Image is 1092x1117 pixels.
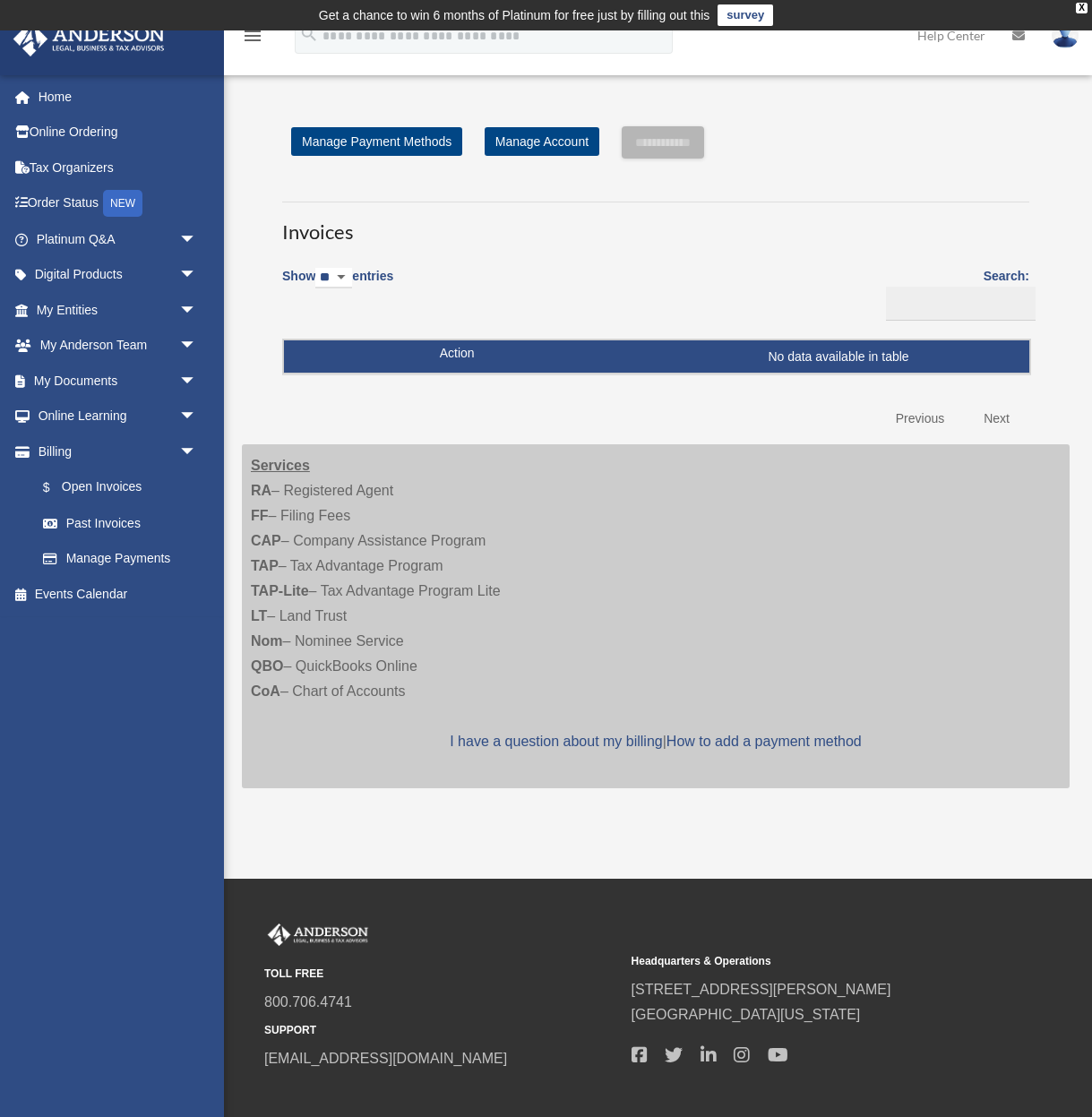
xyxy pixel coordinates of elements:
label: Show entries [282,265,393,306]
p: | [251,729,1061,754]
a: Digital Productsarrow_drop_down [13,257,224,293]
a: My Anderson Teamarrow_drop_down [13,328,224,364]
strong: TAP-Lite [251,583,309,598]
a: Home [13,79,224,115]
td: No data available in table [284,340,1029,374]
a: Previous [882,400,958,437]
a: Tax Organizers [13,150,224,185]
select: Showentries [315,268,352,288]
img: Anderson Advisors Platinum Portal [264,924,372,947]
a: Next [970,400,1023,437]
strong: CoA [251,683,280,699]
a: Events Calendar [13,576,224,612]
i: menu [242,25,263,47]
div: NEW [103,190,142,217]
strong: QBO [251,658,283,674]
span: arrow_drop_down [179,328,215,365]
a: Billingarrow_drop_down [13,434,215,469]
div: Get a chance to win 6 months of Platinum for free just by filling out this [319,4,710,26]
span: arrow_drop_down [179,257,215,294]
a: My Documentsarrow_drop_down [13,363,224,399]
strong: LT [251,608,267,623]
a: Past Invoices [25,505,215,541]
span: arrow_drop_down [179,434,215,470]
a: Online Ordering [13,115,224,150]
span: arrow_drop_down [179,363,215,400]
span: arrow_drop_down [179,221,215,258]
a: How to add a payment method [666,734,862,749]
strong: Services [251,458,310,473]
a: Platinum Q&Aarrow_drop_down [13,221,224,257]
small: TOLL FREE [264,965,619,984]
input: Search: [886,287,1036,321]
a: Manage Payments [25,541,215,577]
a: $Open Invoices [25,469,206,506]
a: survey [718,4,773,26]
a: [STREET_ADDRESS][PERSON_NAME] [632,982,891,997]
a: [EMAIL_ADDRESS][DOMAIN_NAME] [264,1051,507,1066]
a: [GEOGRAPHIC_DATA][US_STATE] [632,1007,861,1022]
span: arrow_drop_down [179,292,215,329]
a: menu [242,31,263,47]
small: Headquarters & Operations [632,952,986,971]
a: Manage Payment Methods [291,127,462,156]
span: arrow_drop_down [179,399,215,435]
strong: Nom [251,633,283,649]
strong: TAP [251,558,279,573]
a: I have a question about my billing [450,734,662,749]
a: My Entitiesarrow_drop_down [13,292,224,328]
a: Manage Account [485,127,599,156]
h3: Invoices [282,202,1029,246]
img: Anderson Advisors Platinum Portal [8,21,170,56]
span: $ [53,477,62,499]
a: Online Learningarrow_drop_down [13,399,224,434]
strong: FF [251,508,269,523]
a: Order StatusNEW [13,185,224,222]
strong: RA [251,483,271,498]
img: User Pic [1052,22,1079,48]
div: – Registered Agent – Filing Fees – Company Assistance Program – Tax Advantage Program – Tax Advan... [242,444,1070,788]
strong: CAP [251,533,281,548]
label: Search: [880,265,1029,321]
div: close [1076,3,1088,13]
i: search [299,24,319,44]
small: SUPPORT [264,1021,619,1040]
a: 800.706.4741 [264,994,352,1010]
